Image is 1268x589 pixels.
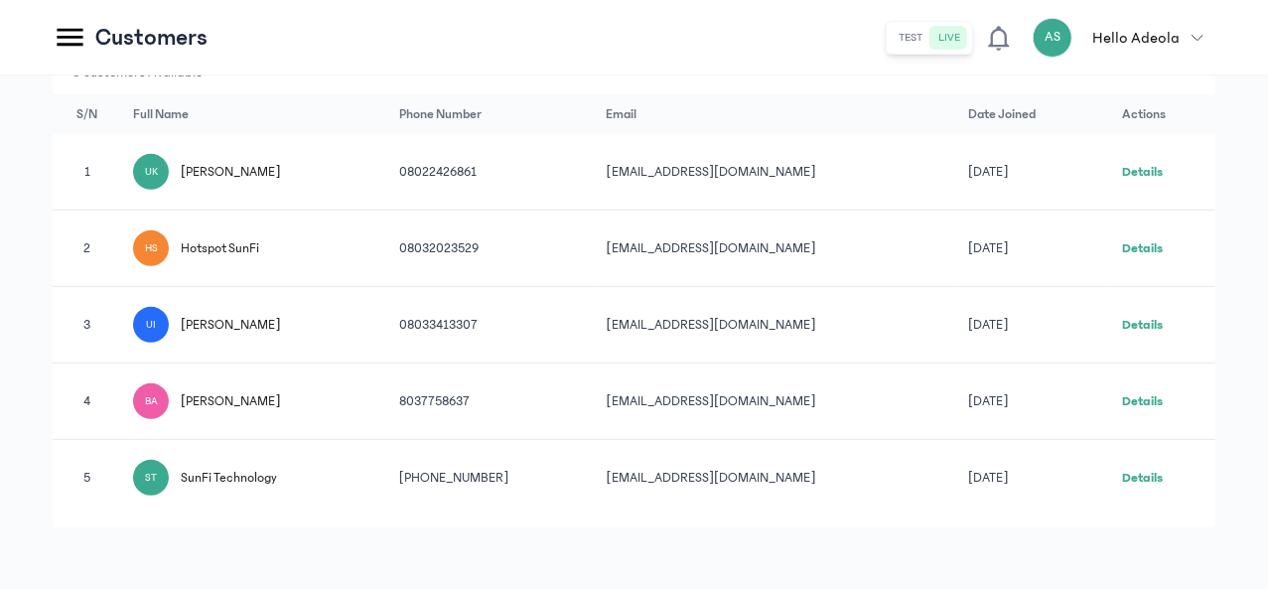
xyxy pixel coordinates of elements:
td: [DATE] [956,440,1110,516]
span: 08022426861 [399,165,477,179]
span: [PERSON_NAME] [181,391,281,411]
span: [EMAIL_ADDRESS][DOMAIN_NAME] [607,471,816,485]
p: Hello Adeola [1092,26,1180,50]
a: Details [1122,318,1163,332]
td: [DATE] [956,364,1110,440]
a: Details [1122,471,1163,485]
th: Email [595,94,957,134]
span: [PHONE_NUMBER] [399,471,509,485]
div: UI [133,307,169,343]
span: [EMAIL_ADDRESS][DOMAIN_NAME] [607,241,816,255]
span: [EMAIL_ADDRESS][DOMAIN_NAME] [607,165,816,179]
div: AS [1033,18,1072,58]
div: UK [133,154,169,190]
button: live [930,26,968,50]
th: S/N [53,94,121,134]
span: 3 [83,318,90,332]
span: [EMAIL_ADDRESS][DOMAIN_NAME] [607,318,816,332]
span: [PERSON_NAME] [181,162,281,182]
th: Actions [1110,94,1215,134]
td: [DATE] [956,134,1110,211]
a: Details [1122,394,1163,408]
a: Details [1122,165,1163,179]
div: HS [133,230,169,266]
div: ST [133,460,169,496]
span: 8037758637 [399,394,470,408]
button: ASHello Adeola [1033,18,1215,58]
th: Full Name [121,94,387,134]
span: 2 [83,241,90,255]
p: Customers [95,22,208,54]
td: [DATE] [956,287,1110,364]
span: 08033413307 [399,318,478,332]
span: 5 [83,471,90,485]
span: SunFi Technology [181,468,277,488]
span: [EMAIL_ADDRESS][DOMAIN_NAME] [607,394,816,408]
a: Details [1122,241,1163,255]
th: Date joined [956,94,1110,134]
span: [PERSON_NAME] [181,315,281,335]
span: Hotspot SunFi [181,238,259,258]
span: 4 [83,394,90,408]
td: [DATE] [956,211,1110,287]
th: Phone Number [387,94,595,134]
button: test [891,26,930,50]
span: 08032023529 [399,241,479,255]
span: 1 [84,165,90,179]
div: BA [133,383,169,419]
